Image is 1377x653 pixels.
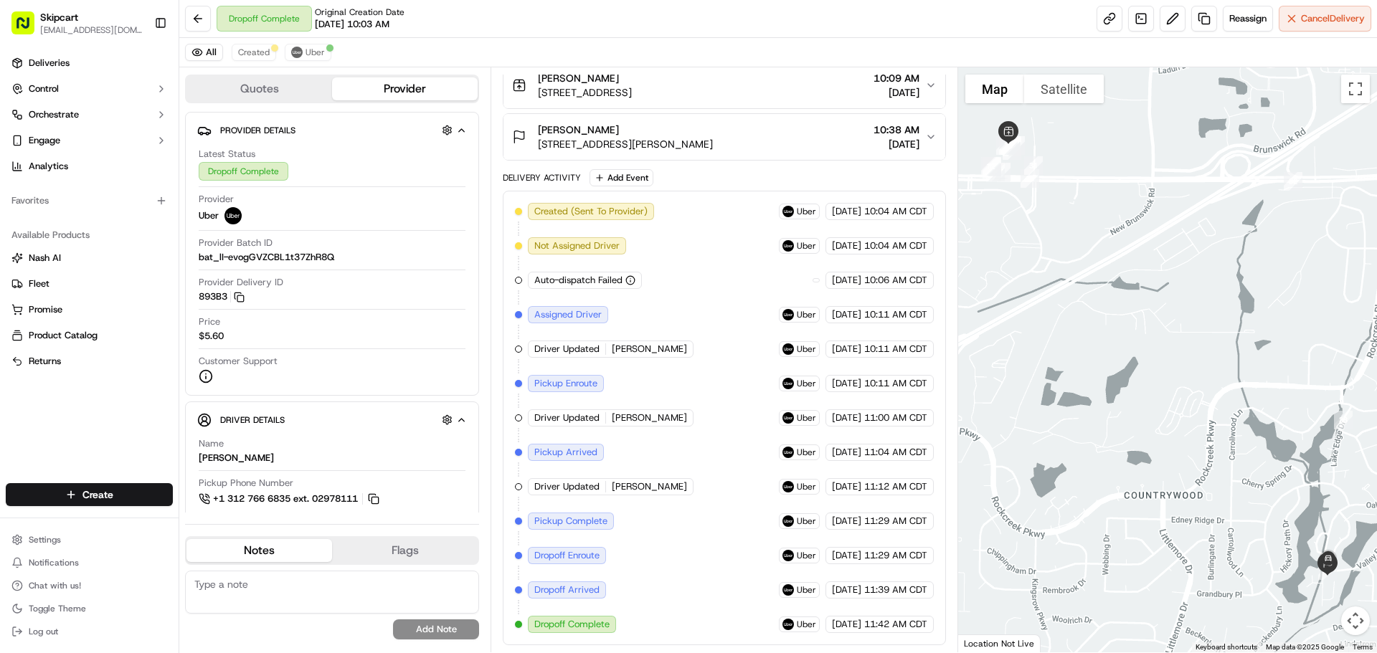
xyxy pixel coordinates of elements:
span: [STREET_ADDRESS] [538,85,632,100]
span: Returns [29,355,61,368]
span: Notifications [29,557,79,568]
span: Uber [797,378,816,389]
span: Created [238,47,270,58]
span: Driver Updated [534,343,600,356]
span: [DATE] [832,274,861,287]
div: 32 [1278,166,1308,196]
div: Available Products [6,224,173,247]
span: Driver Details [220,414,285,426]
span: Engage [29,134,60,147]
button: Log out [6,621,173,642]
span: $5.60 [199,330,224,343]
img: uber-new-logo.jpeg [291,47,303,58]
div: 18 [1015,163,1045,194]
a: Open this area in Google Maps (opens a new window) [962,634,1009,652]
button: Orchestrate [6,103,173,126]
span: Promise [29,303,62,316]
a: 💻API Documentation [115,202,236,228]
div: [PERSON_NAME] [199,452,274,464]
div: 33 [1328,405,1358,435]
span: Auto-dispatch Failed [534,274,623,287]
span: Map data ©2025 Google [1266,643,1344,651]
a: Promise [11,303,167,316]
img: Google [962,634,1009,652]
button: Fleet [6,272,173,295]
span: Pylon [143,243,174,254]
span: [DATE] [832,515,861,528]
img: uber-new-logo.jpeg [782,240,794,252]
span: Latest Status [199,148,255,161]
img: uber-new-logo.jpeg [782,515,794,527]
button: CancelDelivery [1279,6,1371,32]
span: Uber [797,481,816,492]
span: Assigned Driver [534,308,602,321]
span: [PERSON_NAME] [612,411,687,424]
button: Map camera controls [1341,606,1370,635]
span: Deliveries [29,57,70,70]
span: 11:39 AM CDT [864,583,927,596]
span: Uber [797,412,816,424]
a: 📗Knowledge Base [9,202,115,228]
span: Name [199,437,224,450]
button: Reassign [1223,6,1273,32]
span: Created (Sent To Provider) [534,205,648,218]
button: Chat with us! [6,576,173,596]
span: Uber [797,447,816,458]
button: Driver Details [197,408,467,432]
span: 11:42 AM CDT [864,618,927,631]
span: Driver Updated [534,480,600,493]
button: Uber [285,44,331,61]
span: [DATE] [874,137,919,151]
div: Location Not Live [958,634,1041,652]
button: Control [6,77,173,100]
span: Dropoff Complete [534,618,610,631]
span: [DATE] [874,85,919,100]
a: Returns [11,355,167,368]
img: uber-new-logo.jpeg [224,207,242,224]
span: Provider Details [220,125,295,136]
div: 23 [1000,130,1031,161]
span: Product Catalog [29,329,98,342]
span: 10:09 AM [874,71,919,85]
img: uber-new-logo.jpeg [782,447,794,458]
span: Not Assigned Driver [534,239,620,252]
div: 💻 [121,209,133,221]
div: Start new chat [49,137,235,151]
button: Skipcart [40,10,78,24]
span: Control [29,82,59,95]
button: Add Event [590,169,653,186]
span: Pickup Enroute [534,377,597,390]
span: 11:29 AM CDT [864,549,927,562]
div: 📗 [14,209,26,221]
img: uber-new-logo.jpeg [782,584,794,596]
button: Notifications [6,553,173,573]
img: uber-new-logo.jpeg [782,378,794,389]
span: [DATE] [832,411,861,424]
span: 11:00 AM CDT [864,411,927,424]
span: [DATE] [832,343,861,356]
span: 10:38 AM [874,123,919,137]
span: Provider Batch ID [199,237,273,249]
span: [PERSON_NAME] [538,123,619,137]
button: Toggle Theme [6,599,173,619]
div: Favorites [6,189,173,212]
span: Uber [797,240,816,252]
span: Uber [797,515,816,527]
span: Fleet [29,277,49,290]
a: Product Catalog [11,329,167,342]
span: [PERSON_NAME] [612,480,687,493]
img: uber-new-logo.jpeg [782,412,794,424]
span: Uber [797,550,816,561]
div: 12 [975,151,1005,181]
div: 11 [977,151,1007,181]
span: 11:29 AM CDT [864,515,927,528]
span: 10:04 AM CDT [864,239,927,252]
div: 8 [980,157,1011,187]
span: [EMAIL_ADDRESS][DOMAIN_NAME] [40,24,143,36]
button: Show satellite imagery [1024,75,1104,103]
span: 10:11 AM CDT [864,308,927,321]
img: uber-new-logo.jpeg [782,343,794,355]
span: Create [82,487,113,502]
button: Created [232,44,276,61]
span: Cancel Delivery [1301,12,1365,25]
